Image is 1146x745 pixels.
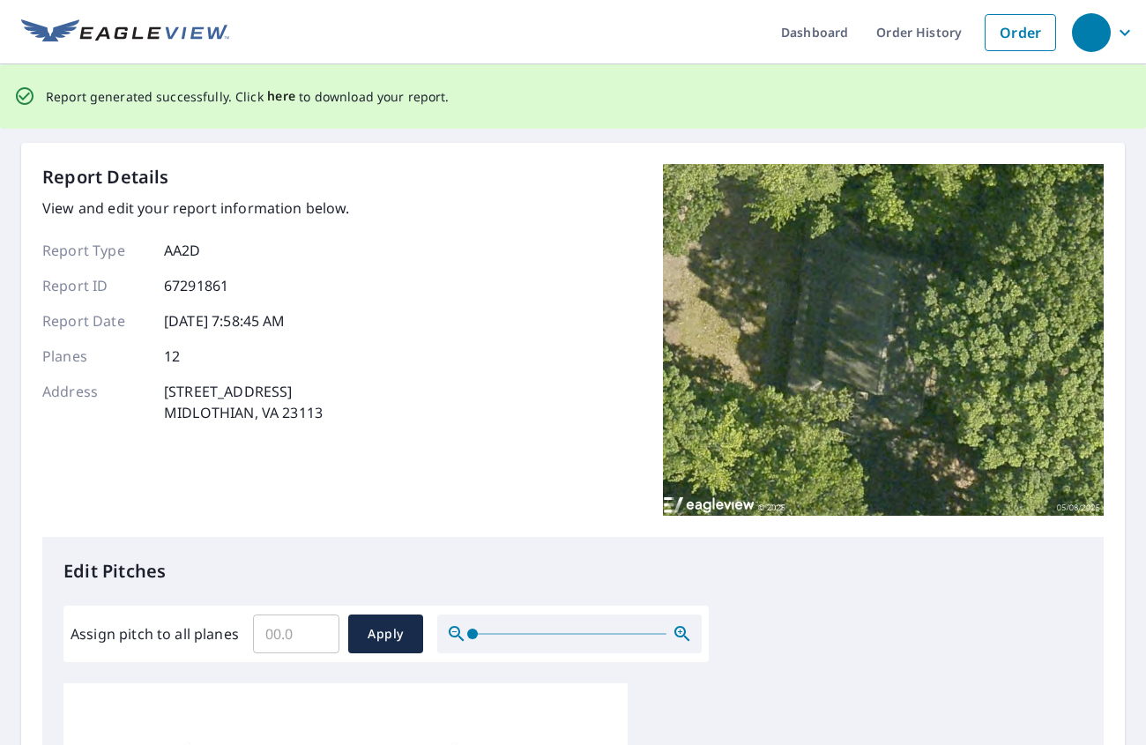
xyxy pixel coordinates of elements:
p: Edit Pitches [63,558,1083,585]
p: Planes [42,346,148,367]
img: EV Logo [21,19,229,46]
p: Report Type [42,240,148,261]
p: Report ID [42,275,148,296]
label: Assign pitch to all planes [71,623,239,644]
p: Report Details [42,164,169,190]
p: Report Date [42,310,148,332]
p: View and edit your report information below. [42,197,350,219]
p: [DATE] 7:58:45 AM [164,310,286,332]
button: Apply [348,615,423,653]
p: Report generated successfully. Click to download your report. [46,86,450,108]
a: Order [985,14,1056,51]
p: [STREET_ADDRESS] MIDLOTHIAN, VA 23113 [164,381,323,423]
p: 67291861 [164,275,228,296]
span: Apply [362,623,409,645]
button: here [267,86,296,108]
p: 12 [164,346,180,367]
p: Address [42,381,148,423]
img: Top image [663,164,1104,517]
input: 00.0 [253,609,339,659]
p: AA2D [164,240,201,261]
